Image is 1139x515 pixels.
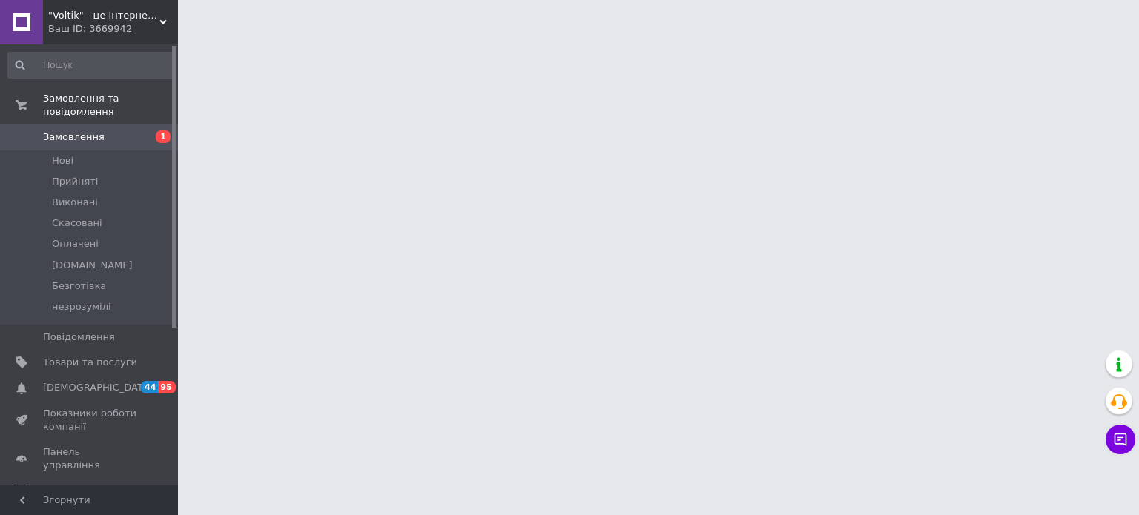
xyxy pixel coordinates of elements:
[52,216,102,230] span: Скасовані
[48,22,178,36] div: Ваш ID: 3669942
[43,407,137,433] span: Показники роботи компанії
[141,381,158,393] span: 44
[52,279,106,293] span: Безготівка
[43,330,115,344] span: Повідомлення
[52,237,99,250] span: Оплачені
[158,381,175,393] span: 95
[52,175,98,188] span: Прийняті
[43,356,137,369] span: Товари та послуги
[43,130,105,144] span: Замовлення
[156,130,171,143] span: 1
[1106,425,1135,454] button: Чат з покупцем
[48,9,159,22] span: "Voltik" - це інтернет-магазин електронних модулів, компонентів та приладів для електроніки.
[43,484,82,497] span: Відгуки
[43,92,178,119] span: Замовлення та повідомлення
[52,196,98,209] span: Виконані
[52,154,73,167] span: Нові
[7,52,175,79] input: Пошук
[43,445,137,472] span: Панель управління
[43,381,153,394] span: [DEMOGRAPHIC_DATA]
[52,259,133,272] span: [DOMAIN_NAME]
[52,300,111,313] span: незрозумілі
